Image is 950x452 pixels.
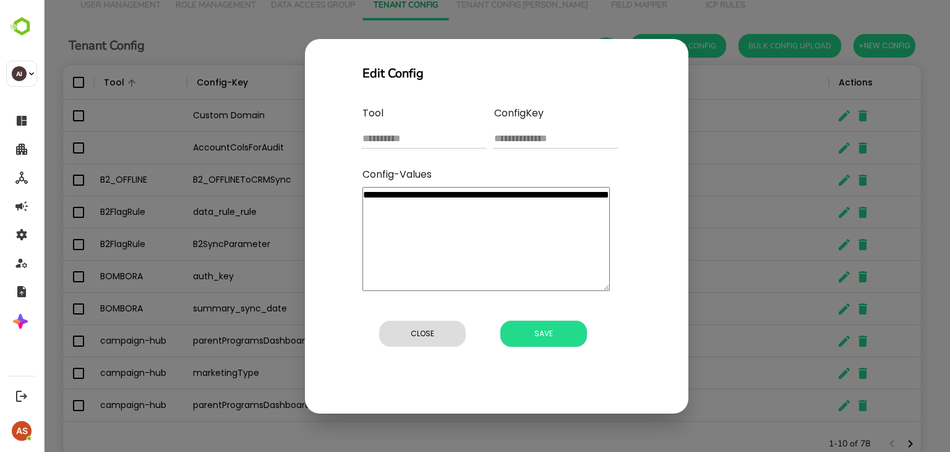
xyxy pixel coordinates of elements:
h2: Edit Config [319,64,380,84]
textarea: minimum height [319,187,567,291]
label: Tool [319,106,443,121]
button: Close [336,321,422,347]
span: Close [342,326,416,342]
label: ConfigKey [451,106,575,121]
button: Save [457,321,544,347]
button: Logout [13,388,30,404]
label: Config-Values [319,167,388,182]
div: AS [12,421,32,441]
img: BambooboxLogoMark.f1c84d78b4c51b1a7b5f700c9845e183.svg [6,15,38,38]
span: Save [463,326,537,342]
div: AI [12,66,27,81]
